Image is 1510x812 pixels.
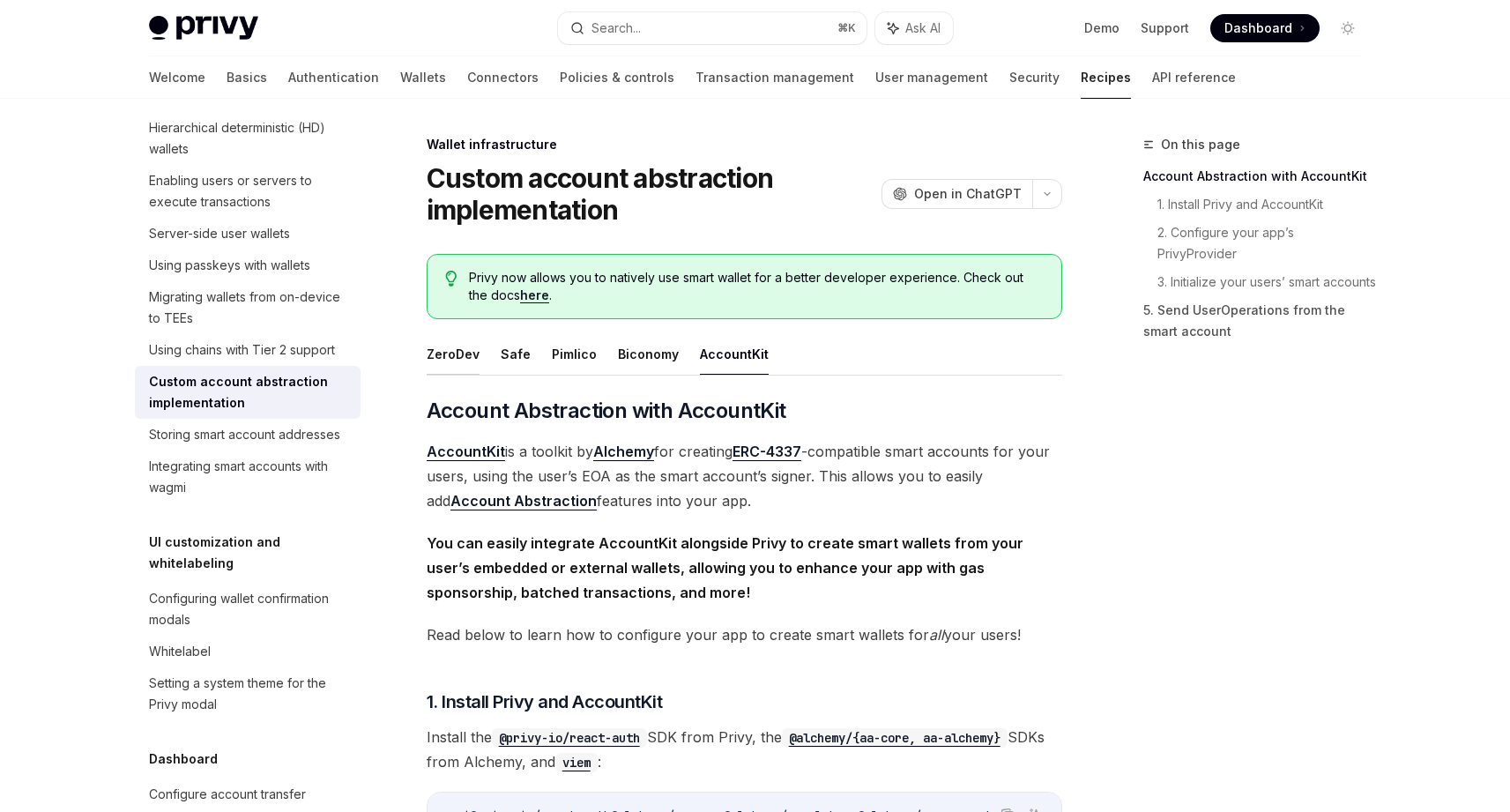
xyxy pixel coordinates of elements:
a: Enabling users or servers to execute transactions [135,165,361,218]
span: 1. Install Privy and AccountKit [427,689,663,714]
a: Server-side user wallets [135,218,361,250]
button: Pimlico [552,333,597,375]
a: Connectors [467,56,539,99]
a: Dashboard [1210,14,1320,42]
a: Using passkeys with wallets [135,250,361,281]
button: Open in ChatGPT [881,179,1032,209]
button: Biconomy [618,333,679,375]
a: 2. Configure your app’s PrivyProvider [1157,219,1376,268]
a: Basics [227,56,267,99]
div: Storing smart account addresses [149,424,340,445]
img: light logo [149,16,258,41]
div: Wallet infrastructure [427,136,1062,153]
div: Search... [591,18,641,39]
div: Whitelabel [149,641,211,662]
a: Storing smart account addresses [135,419,361,451]
div: Using passkeys with wallets [149,255,310,276]
a: Configure account transfer [135,778,361,810]
span: On this page [1161,134,1240,155]
a: 1. Install Privy and AccountKit [1157,190,1376,219]
span: Dashboard [1224,19,1292,37]
a: Demo [1084,19,1119,37]
button: AccountKit [700,333,769,375]
a: 3. Initialize your users’ smart accounts [1157,268,1376,296]
a: Support [1141,19,1189,37]
a: ERC-4337 [733,443,801,461]
span: Account Abstraction with AccountKit [427,397,786,425]
button: Ask AI [875,12,953,44]
a: viem [555,753,598,771]
a: 5. Send UserOperations from the smart account [1143,296,1376,346]
span: Privy now allows you to natively use smart wallet for a better developer experience. Check out th... [469,269,1043,304]
h5: Dashboard [149,749,218,770]
a: Security [1009,56,1060,99]
code: viem [555,753,598,772]
a: @alchemy/{aa-core, aa-alchemy} [782,728,1008,746]
div: Enabling users or servers to execute transactions [149,170,350,212]
svg: Tip [445,271,457,287]
h5: UI customization and whitelabeling [149,532,361,574]
button: Safe [501,333,531,375]
code: @privy-io/react-auth [492,728,647,748]
span: Open in ChatGPT [914,185,1022,203]
a: Setting a system theme for the Privy modal [135,667,361,720]
a: Hierarchical deterministic (HD) wallets [135,112,361,165]
button: Toggle dark mode [1334,14,1362,42]
h1: Custom account abstraction implementation [427,162,874,226]
a: Migrating wallets from on-device to TEEs [135,281,361,334]
strong: You can easily integrate AccountKit alongside Privy to create smart wallets from your user’s embe... [427,534,1023,601]
a: User management [875,56,988,99]
div: Server-side user wallets [149,223,290,244]
div: Using chains with Tier 2 support [149,339,335,361]
a: Alchemy [593,443,654,461]
a: API reference [1152,56,1236,99]
span: Install the SDK from Privy, the SDKs from Alchemy, and : [427,725,1062,774]
a: here [520,287,549,303]
a: Transaction management [695,56,854,99]
div: Configuring wallet confirmation modals [149,588,350,630]
a: Account Abstraction [450,492,597,510]
a: Policies & controls [560,56,674,99]
a: Using chains with Tier 2 support [135,334,361,366]
button: ZeroDev [427,333,480,375]
span: ⌘ K [837,21,856,35]
a: Wallets [400,56,446,99]
div: Hierarchical deterministic (HD) wallets [149,117,350,160]
a: Custom account abstraction implementation [135,366,361,419]
div: Custom account abstraction implementation [149,371,350,413]
a: @privy-io/react-auth [492,728,647,746]
div: Configure account transfer [149,784,306,805]
div: Migrating wallets from on-device to TEEs [149,287,350,329]
code: @alchemy/{aa-core, aa-alchemy} [782,728,1008,748]
a: Welcome [149,56,205,99]
a: Integrating smart accounts with wagmi [135,451,361,503]
span: Read below to learn how to configure your app to create smart wallets for your users! [427,622,1062,647]
a: Whitelabel [135,636,361,667]
div: Integrating smart accounts with wagmi [149,456,350,498]
span: Ask AI [905,19,941,37]
div: Setting a system theme for the Privy modal [149,673,350,715]
a: Configuring wallet confirmation modals [135,583,361,636]
em: all [929,626,944,644]
a: AccountKit [427,443,505,461]
a: Account Abstraction with AccountKit [1143,162,1376,190]
span: is a toolkit by for creating -compatible smart accounts for your users, using the user’s EOA as t... [427,439,1062,513]
a: Recipes [1081,56,1131,99]
button: Search...⌘K [558,12,867,44]
a: Authentication [288,56,379,99]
